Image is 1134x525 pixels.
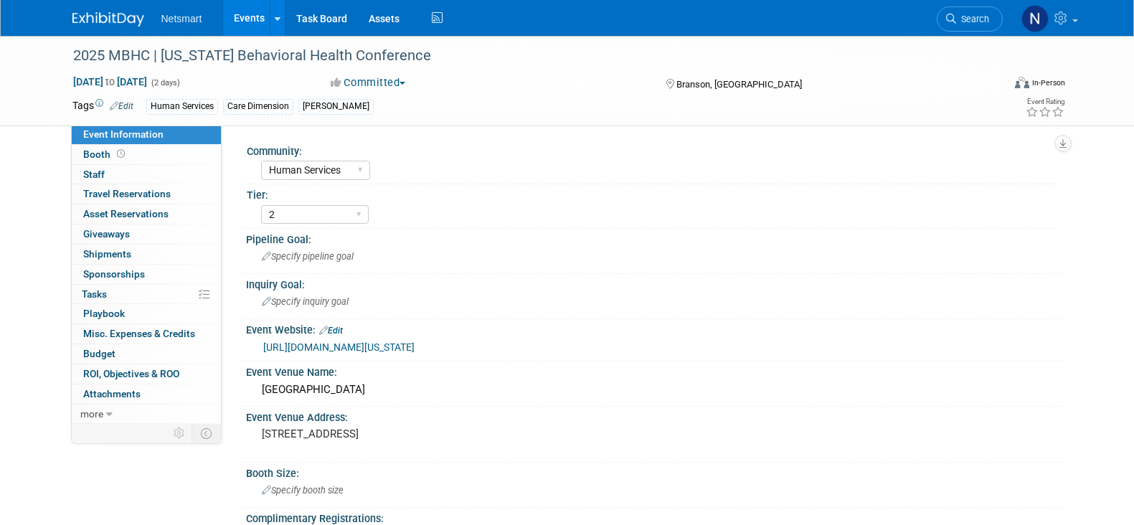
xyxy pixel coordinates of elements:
[263,341,415,353] a: [URL][DOMAIN_NAME][US_STATE]
[247,184,1056,202] div: Tier:
[72,75,148,88] span: [DATE] [DATE]
[150,78,180,87] span: (2 days)
[937,6,1003,32] a: Search
[83,148,128,160] span: Booth
[1015,77,1029,88] img: Format-Inperson.png
[72,224,221,244] a: Giveaways
[223,99,293,114] div: Care Dimension
[326,75,411,90] button: Committed
[72,285,221,304] a: Tasks
[83,268,145,280] span: Sponsorships
[83,328,195,339] span: Misc. Expenses & Credits
[192,424,221,443] td: Toggle Event Tabs
[72,204,221,224] a: Asset Reservations
[1021,5,1049,32] img: Nina Finn
[68,43,981,69] div: 2025 MBHC | [US_STATE] Behavioral Health Conference
[246,274,1062,292] div: Inquiry Goal:
[72,405,221,424] a: more
[161,13,202,24] span: Netsmart
[146,99,218,114] div: Human Services
[72,12,144,27] img: ExhibitDay
[83,348,115,359] span: Budget
[918,75,1066,96] div: Event Format
[72,184,221,204] a: Travel Reservations
[246,229,1062,247] div: Pipeline Goal:
[956,14,989,24] span: Search
[72,125,221,144] a: Event Information
[72,245,221,264] a: Shipments
[257,379,1052,401] div: [GEOGRAPHIC_DATA]
[83,128,164,140] span: Event Information
[319,326,343,336] a: Edit
[262,251,354,262] span: Specify pipeline goal
[72,265,221,284] a: Sponsorships
[262,296,349,307] span: Specify inquiry goal
[298,99,374,114] div: [PERSON_NAME]
[83,208,169,219] span: Asset Reservations
[246,463,1062,481] div: Booth Size:
[72,344,221,364] a: Budget
[1026,98,1064,105] div: Event Rating
[247,141,1056,159] div: Community:
[114,148,128,159] span: Booth not reserved yet
[1031,77,1065,88] div: In-Person
[72,324,221,344] a: Misc. Expenses & Credits
[72,304,221,323] a: Playbook
[262,427,570,440] pre: [STREET_ADDRESS]
[83,368,179,379] span: ROI, Objectives & ROO
[83,308,125,319] span: Playbook
[72,98,133,115] td: Tags
[83,248,131,260] span: Shipments
[80,408,103,420] span: more
[246,319,1062,338] div: Event Website:
[72,165,221,184] a: Staff
[72,145,221,164] a: Booth
[167,424,192,443] td: Personalize Event Tab Strip
[83,228,130,240] span: Giveaways
[103,76,117,87] span: to
[83,169,105,180] span: Staff
[83,388,141,399] span: Attachments
[676,79,802,90] span: Branson, [GEOGRAPHIC_DATA]
[83,188,171,199] span: Travel Reservations
[246,361,1062,379] div: Event Venue Name:
[82,288,107,300] span: Tasks
[72,384,221,404] a: Attachments
[246,407,1062,425] div: Event Venue Address:
[262,485,344,496] span: Specify booth size
[110,101,133,111] a: Edit
[72,364,221,384] a: ROI, Objectives & ROO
